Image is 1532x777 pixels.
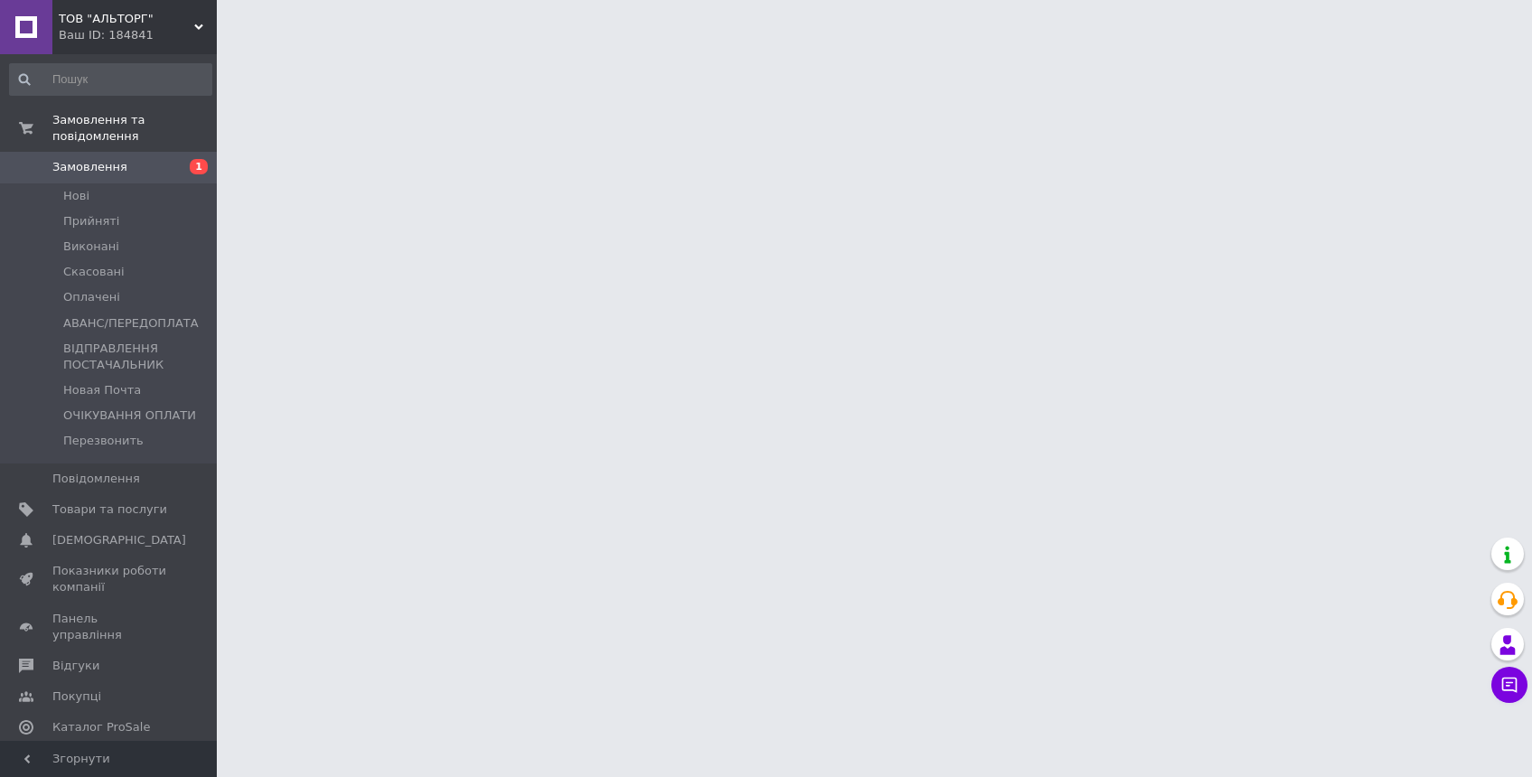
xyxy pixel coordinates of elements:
[63,264,125,280] span: Скасовані
[52,563,167,595] span: Показники роботи компанії
[52,611,167,643] span: Панель управління
[52,658,99,674] span: Відгуки
[52,501,167,518] span: Товари та послуги
[52,159,127,175] span: Замовлення
[52,112,217,145] span: Замовлення та повідомлення
[63,315,199,332] span: АВАНС/ПЕРЕДОПЛАТА
[52,532,186,548] span: [DEMOGRAPHIC_DATA]
[63,188,89,204] span: Нові
[1491,667,1527,703] button: Чат з покупцем
[63,407,196,424] span: ОЧІКУВАННЯ ОПЛАТИ
[63,239,119,255] span: Виконані
[63,289,120,305] span: Оплачені
[9,63,212,96] input: Пошук
[63,433,144,449] span: Перезвонить
[63,213,119,229] span: Прийняті
[59,11,194,27] span: ТОВ "АЛЬТОРГ"
[52,471,140,487] span: Повідомлення
[63,382,141,398] span: Новая Почта
[52,688,101,705] span: Покупці
[63,341,210,373] span: ВІДПРАВЛЕННЯ ПОСТАЧАЛЬНИК
[59,27,217,43] div: Ваш ID: 184841
[52,719,150,735] span: Каталог ProSale
[190,159,208,174] span: 1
